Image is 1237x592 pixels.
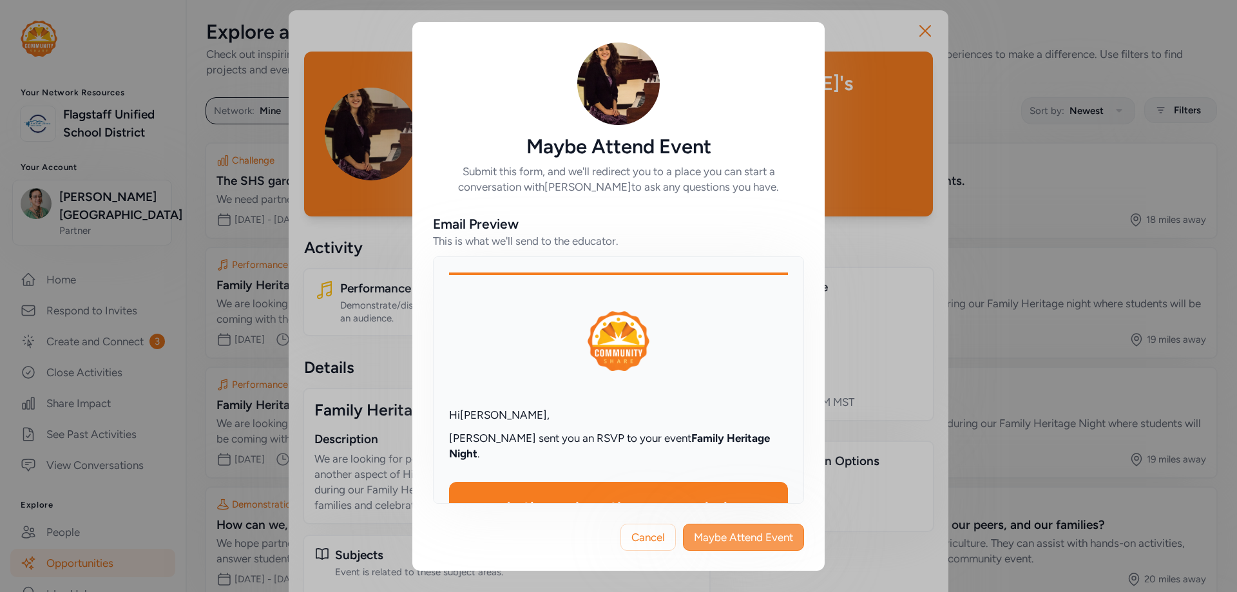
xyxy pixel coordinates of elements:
[465,497,772,518] div: Let's see how they responded.
[449,432,770,460] strong: Family Heritage Night
[433,215,519,233] div: Email Preview
[577,43,660,125] img: Avatar
[449,407,788,423] div: Hi [PERSON_NAME] ,
[694,530,793,545] span: Maybe Attend Event
[433,135,804,158] h5: Maybe Attend Event
[433,164,804,195] h6: Submit this form, and we'll redirect you to a place you can start a conversation with [PERSON_NAM...
[433,233,618,249] div: This is what we'll send to the educator.
[620,524,676,551] button: Cancel
[631,530,665,545] span: Cancel
[449,430,788,461] p: [PERSON_NAME] sent you an RSVP to your event .
[588,311,649,372] img: logo
[683,524,804,551] button: Maybe Attend Event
